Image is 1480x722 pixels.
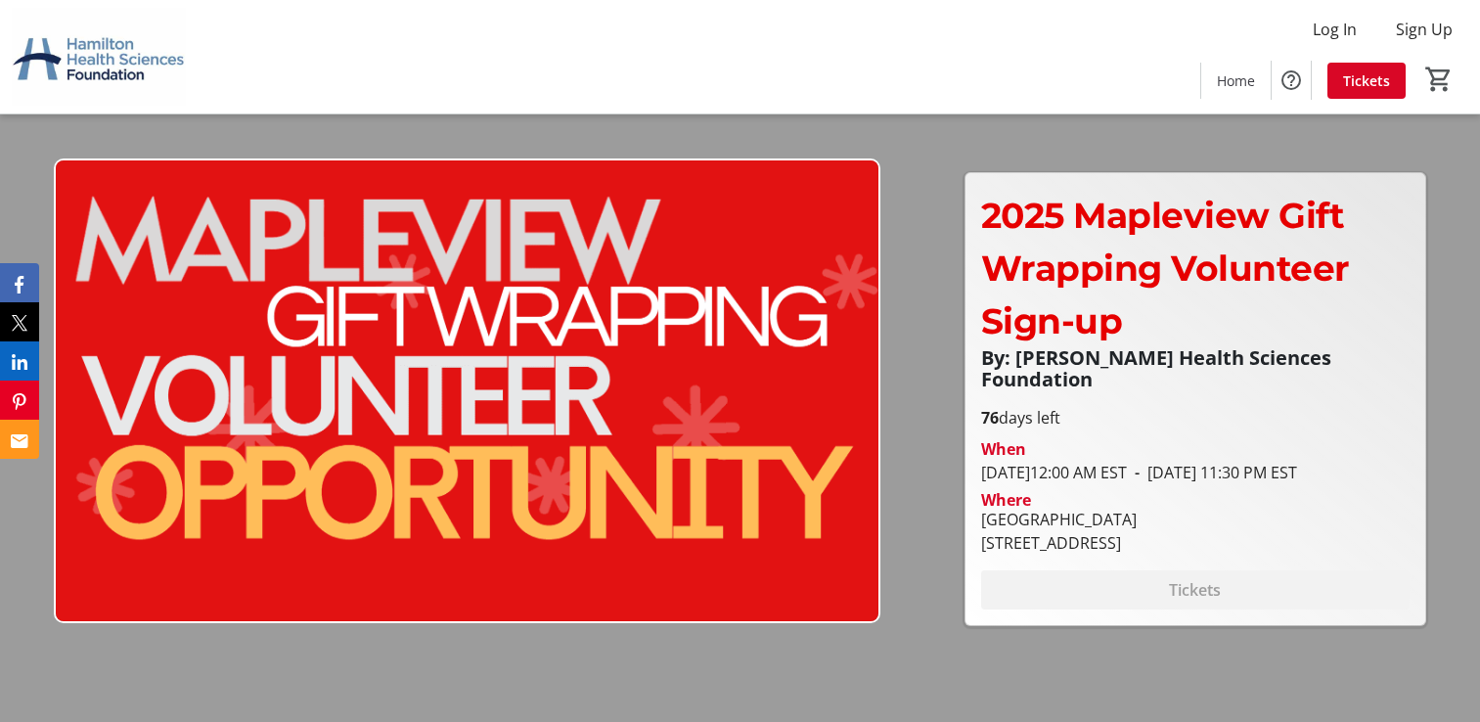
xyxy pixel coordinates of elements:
div: Where [981,492,1031,508]
span: 2025 Mapleview Gift Wrapping Volunteer Sign-up [981,194,1350,342]
p: By: [PERSON_NAME] Health Sciences Foundation [981,347,1410,390]
p: days left [981,406,1410,429]
span: Home [1217,70,1255,91]
a: Tickets [1327,63,1406,99]
div: [STREET_ADDRESS] [981,531,1137,555]
img: Hamilton Health Sciences Foundation's Logo [12,8,186,106]
button: Help [1272,61,1311,100]
span: Sign Up [1396,18,1453,41]
img: Campaign CTA Media Photo [54,158,880,623]
span: [DATE] 11:30 PM EST [1127,462,1297,483]
div: When [981,437,1026,461]
span: - [1127,462,1147,483]
a: Home [1201,63,1271,99]
button: Cart [1421,62,1457,97]
span: Log In [1313,18,1357,41]
div: [GEOGRAPHIC_DATA] [981,508,1137,531]
button: Sign Up [1380,14,1468,45]
button: Log In [1297,14,1372,45]
span: Tickets [1343,70,1390,91]
span: [DATE] 12:00 AM EST [981,462,1127,483]
span: 76 [981,407,999,429]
